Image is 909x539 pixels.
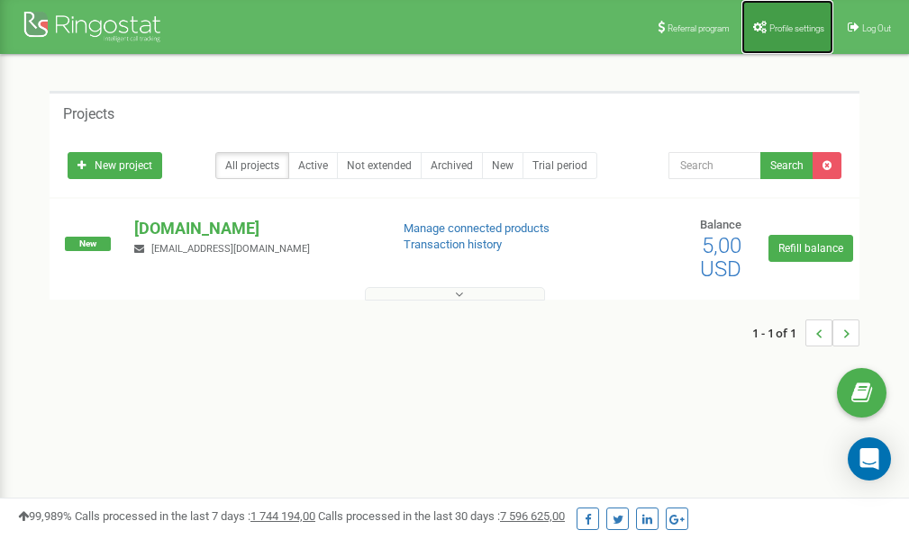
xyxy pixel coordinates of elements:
[760,152,814,179] button: Search
[215,152,289,179] a: All projects
[752,319,805,346] span: 1 - 1 of 1
[250,509,315,523] u: 1 744 194,00
[75,509,315,523] span: Calls processed in the last 7 days :
[768,235,853,262] a: Refill balance
[337,152,422,179] a: Not extended
[404,238,502,251] a: Transaction history
[700,218,741,231] span: Balance
[318,509,565,523] span: Calls processed in the last 30 days :
[421,152,483,179] a: Archived
[700,233,741,282] span: 5,00 USD
[752,301,859,364] nav: ...
[134,217,374,240] p: [DOMAIN_NAME]
[862,23,891,33] span: Log Out
[68,152,162,179] a: New project
[848,437,891,481] div: Open Intercom Messenger
[523,152,597,179] a: Trial period
[18,509,72,523] span: 99,989%
[63,106,114,122] h5: Projects
[151,243,310,255] span: [EMAIL_ADDRESS][DOMAIN_NAME]
[404,221,550,235] a: Manage connected products
[288,152,338,179] a: Active
[668,152,761,179] input: Search
[482,152,523,179] a: New
[769,23,824,33] span: Profile settings
[668,23,730,33] span: Referral program
[500,509,565,523] u: 7 596 625,00
[65,237,111,251] span: New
